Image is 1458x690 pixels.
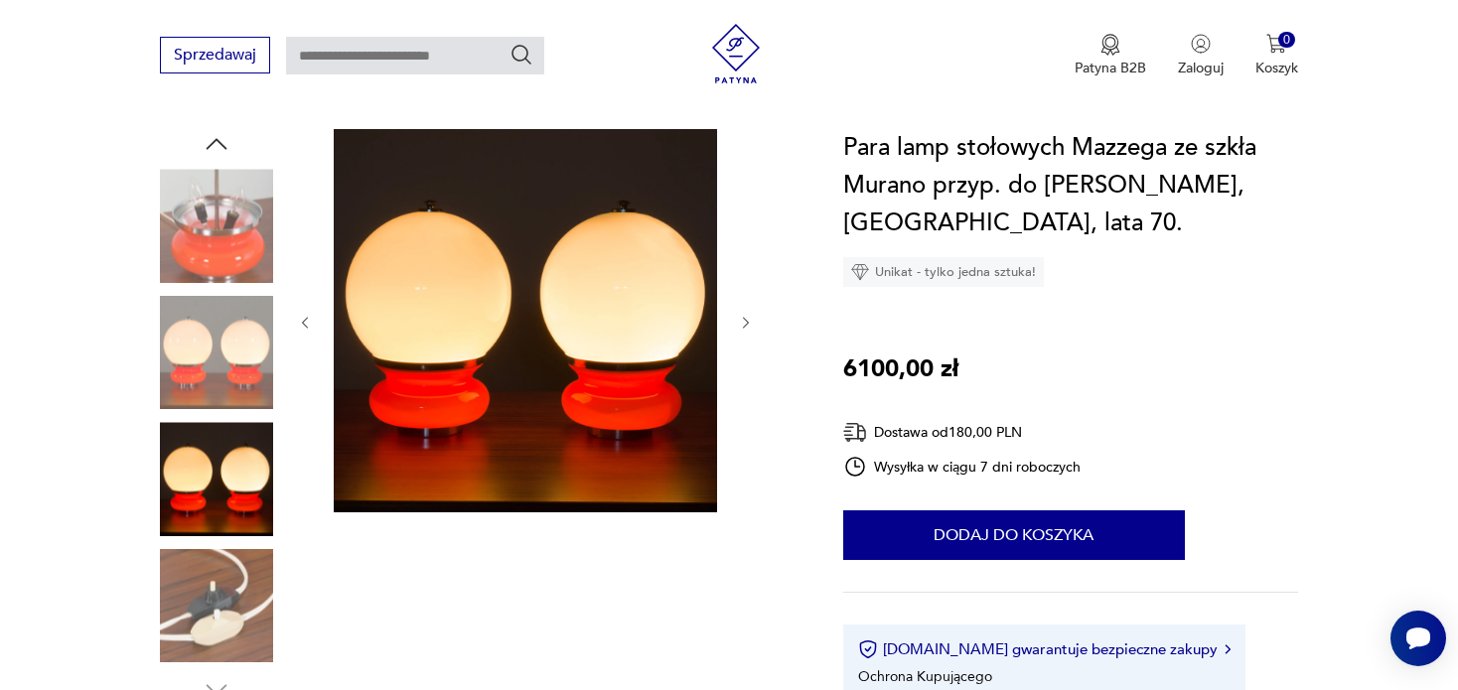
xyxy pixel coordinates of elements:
[160,169,273,282] img: Zdjęcie produktu Para lamp stołowych Mazzega ze szkła Murano przyp. do Carlo Nason, Włochy, lata 70.
[160,422,273,535] img: Zdjęcie produktu Para lamp stołowych Mazzega ze szkła Murano przyp. do Carlo Nason, Włochy, lata 70.
[1255,34,1298,77] button: 0Koszyk
[706,24,766,83] img: Patyna - sklep z meblami i dekoracjami vintage
[851,263,869,281] img: Ikona diamentu
[1255,59,1298,77] p: Koszyk
[1266,34,1286,54] img: Ikona koszyka
[510,43,533,67] button: Szukaj
[1178,34,1224,77] button: Zaloguj
[334,129,717,512] img: Zdjęcie produktu Para lamp stołowych Mazzega ze szkła Murano przyp. do Carlo Nason, Włochy, lata 70.
[1075,59,1146,77] p: Patyna B2B
[858,639,878,659] img: Ikona certyfikatu
[160,37,270,73] button: Sprzedawaj
[843,420,867,445] img: Ikona dostawy
[160,50,270,64] a: Sprzedawaj
[843,350,958,388] p: 6100,00 zł
[843,257,1044,287] div: Unikat - tylko jedna sztuka!
[858,639,1231,659] button: [DOMAIN_NAME] gwarantuje bezpieczne zakupy
[843,129,1298,242] h1: Para lamp stołowych Mazzega ze szkła Murano przyp. do [PERSON_NAME], [GEOGRAPHIC_DATA], lata 70.
[1100,34,1120,56] img: Ikona medalu
[1278,32,1295,49] div: 0
[1178,59,1224,77] p: Zaloguj
[1075,34,1146,77] button: Patyna B2B
[1225,644,1231,654] img: Ikona strzałki w prawo
[843,420,1082,445] div: Dostawa od 180,00 PLN
[1390,611,1446,666] iframe: Smartsupp widget button
[1075,34,1146,77] a: Ikona medaluPatyna B2B
[858,667,992,686] li: Ochrona Kupującego
[160,296,273,409] img: Zdjęcie produktu Para lamp stołowych Mazzega ze szkła Murano przyp. do Carlo Nason, Włochy, lata 70.
[843,455,1082,479] div: Wysyłka w ciągu 7 dni roboczych
[160,549,273,662] img: Zdjęcie produktu Para lamp stołowych Mazzega ze szkła Murano przyp. do Carlo Nason, Włochy, lata 70.
[843,510,1185,560] button: Dodaj do koszyka
[1191,34,1211,54] img: Ikonka użytkownika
